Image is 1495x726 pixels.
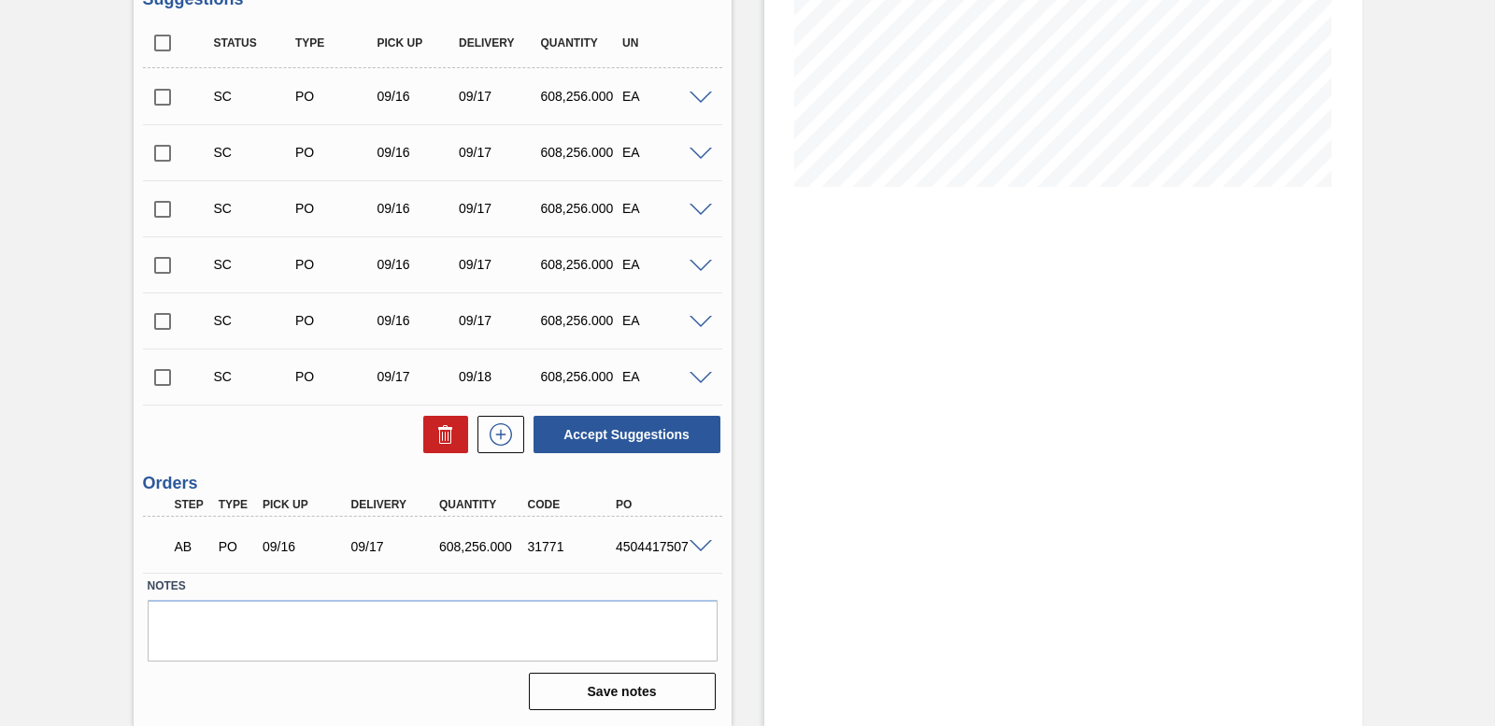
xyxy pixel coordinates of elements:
div: 09/17/2025 [454,257,544,272]
div: Accept Suggestions [524,414,722,455]
div: Pick up [373,36,463,50]
div: Status [209,36,299,50]
div: Awaiting Billing [170,526,215,567]
div: 4504417507 [611,539,708,554]
div: Type [214,498,259,511]
div: 608,256.000 [536,257,626,272]
div: 608,256.000 [536,369,626,384]
p: AB [175,539,210,554]
div: 09/16/2025 [373,257,463,272]
div: 608,256.000 [536,89,626,104]
div: 09/16/2025 [373,313,463,328]
div: EA [618,369,707,384]
div: Code [523,498,620,511]
div: 09/16/2025 [373,201,463,216]
div: Suggestion Created [209,89,299,104]
div: New suggestion [468,416,524,453]
div: Purchase order [291,89,380,104]
div: Delivery [454,36,544,50]
label: Notes [148,573,718,600]
div: EA [618,145,707,160]
div: EA [618,257,707,272]
button: Save notes [529,673,716,710]
div: PO [611,498,708,511]
div: 608,256.000 [536,201,626,216]
div: Purchase order [291,201,380,216]
div: 09/17/2025 [454,145,544,160]
div: 09/16/2025 [373,89,463,104]
div: 09/16/2025 [258,539,355,554]
div: Purchase order [291,145,380,160]
div: EA [618,201,707,216]
div: UN [618,36,707,50]
h3: Orders [143,474,722,493]
div: Type [291,36,380,50]
div: Delete Suggestions [414,416,468,453]
div: Suggestion Created [209,257,299,272]
div: Step [170,498,215,511]
div: Purchase order [291,257,380,272]
div: 09/17/2025 [454,201,544,216]
div: 31771 [523,539,620,554]
div: Purchase order [291,369,380,384]
div: 09/17/2025 [373,369,463,384]
div: Quantity [434,498,532,511]
div: 09/17/2025 [454,89,544,104]
div: 608,256.000 [536,145,626,160]
div: Suggestion Created [209,313,299,328]
div: Pick up [258,498,355,511]
div: Suggestion Created [209,369,299,384]
button: Accept Suggestions [534,416,720,453]
div: 09/17/2025 [454,313,544,328]
div: 09/17/2025 [347,539,444,554]
div: Suggestion Created [209,201,299,216]
div: 09/16/2025 [373,145,463,160]
div: Quantity [536,36,626,50]
div: 608,256.000 [434,539,532,554]
div: EA [618,313,707,328]
div: Purchase order [214,539,259,554]
div: Suggestion Created [209,145,299,160]
div: 608,256.000 [536,313,626,328]
div: 09/18/2025 [454,369,544,384]
div: Delivery [347,498,444,511]
div: Purchase order [291,313,380,328]
div: EA [618,89,707,104]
